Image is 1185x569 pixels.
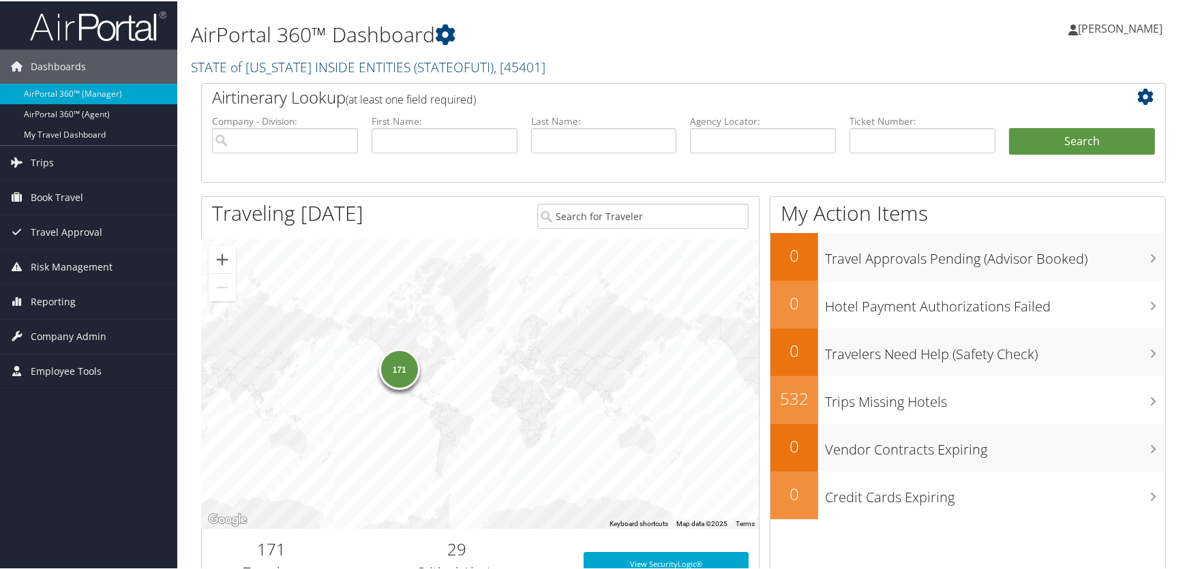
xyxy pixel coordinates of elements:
span: Risk Management [31,249,112,283]
label: Agency Locator: [690,113,836,127]
h3: Vendor Contracts Expiring [825,432,1165,458]
a: STATE of [US_STATE] INSIDE ENTITIES [191,57,545,75]
span: Map data ©2025 [676,519,727,526]
h1: My Action Items [770,198,1165,226]
span: Employee Tools [31,353,102,387]
span: Travel Approval [31,214,102,248]
a: 0Hotel Payment Authorizations Failed [770,279,1165,327]
a: 0Vendor Contracts Expiring [770,422,1165,470]
h3: Trips Missing Hotels [825,384,1165,410]
span: Reporting [31,283,76,318]
label: Company - Division: [212,113,358,127]
span: ( STATEOFUTI ) [414,57,494,75]
a: Terms (opens in new tab) [736,519,755,526]
h2: Airtinerary Lookup [212,84,1075,108]
a: 0Credit Cards Expiring [770,470,1165,518]
h2: 0 [770,433,818,457]
h2: 0 [770,243,818,266]
h3: Travelers Need Help (Safety Check) [825,337,1165,363]
label: Last Name: [531,113,677,127]
h1: AirPortal 360™ Dashboard [191,19,847,48]
img: airportal-logo.png [30,9,166,41]
button: Keyboard shortcuts [610,518,668,527]
h2: 532 [770,386,818,409]
label: Ticket Number: [850,113,995,127]
h3: Credit Cards Expiring [825,480,1165,506]
h2: 0 [770,338,818,361]
h1: Traveling [DATE] [212,198,363,226]
input: Search for Traveler [537,202,749,228]
button: Zoom in [209,245,236,272]
span: [PERSON_NAME] [1078,20,1162,35]
h2: 171 [212,536,331,559]
h3: Travel Approvals Pending (Advisor Booked) [825,241,1165,267]
span: Trips [31,144,54,179]
span: Dashboards [31,48,86,82]
a: 532Trips Missing Hotels [770,375,1165,422]
span: (at least one field required) [346,91,476,106]
h2: 0 [770,290,818,313]
h2: 0 [770,481,818,504]
a: 0Travelers Need Help (Safety Check) [770,327,1165,375]
a: [PERSON_NAME] [1068,7,1176,48]
button: Search [1009,127,1155,154]
label: First Name: [372,113,517,127]
button: Zoom out [209,273,236,300]
img: Google [205,510,250,527]
a: Open this area in Google Maps (opens a new window) [205,510,250,527]
h2: 29 [351,536,562,559]
h3: Hotel Payment Authorizations Failed [825,289,1165,315]
span: Book Travel [31,179,83,213]
a: 0Travel Approvals Pending (Advisor Booked) [770,232,1165,279]
span: Company Admin [31,318,106,352]
div: 171 [378,348,419,388]
span: , [ 45401 ] [494,57,545,75]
